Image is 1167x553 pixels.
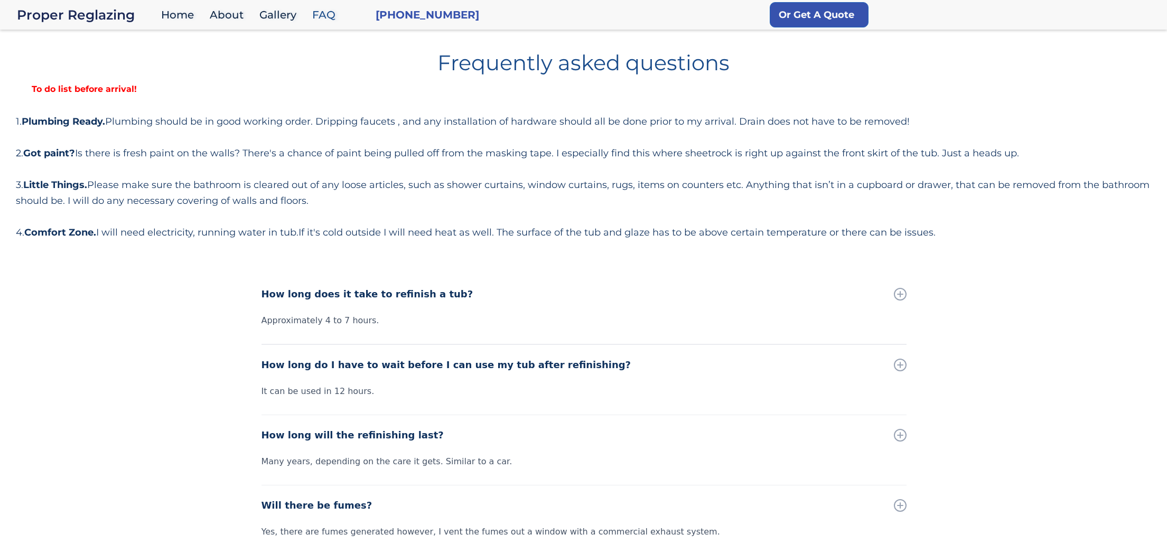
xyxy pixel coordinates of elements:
a: [PHONE_NUMBER] [376,7,479,22]
a: FAQ [307,4,346,26]
div: How long does it take to refinish a tub? [262,287,473,302]
strong: To do list before arrival! [16,84,153,94]
a: Home [156,4,204,26]
div: Proper Reglazing [17,7,156,22]
div: Yes, there are fumes generated however, I vent the fumes out a window with a commercial exhaust s... [262,526,907,538]
div: Approximately 4 to 7 hours. [262,314,907,327]
strong: Comfort Zone. [24,227,96,238]
div: How long do I have to wait before I can use my tub after refinishing? [262,358,631,372]
a: About [204,4,254,26]
a: home [17,7,156,22]
a: Or Get A Quote [770,2,869,27]
div: 1. Plumbing should be in good working order. Dripping faucets , and any installation of hardware ... [16,114,1151,240]
h1: Frequently asked questions [16,44,1151,73]
strong: Plumbing Ready. [22,116,105,127]
strong: Got paint? [23,147,75,159]
div: Many years, depending on the care it gets. Similar to a car. [262,455,907,468]
strong: Little Things. [23,179,87,191]
a: Gallery [254,4,307,26]
div: How long will the refinishing last? [262,428,444,443]
div: Will there be fumes? [262,498,372,513]
div: It can be used in 12 hours. [262,385,907,398]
